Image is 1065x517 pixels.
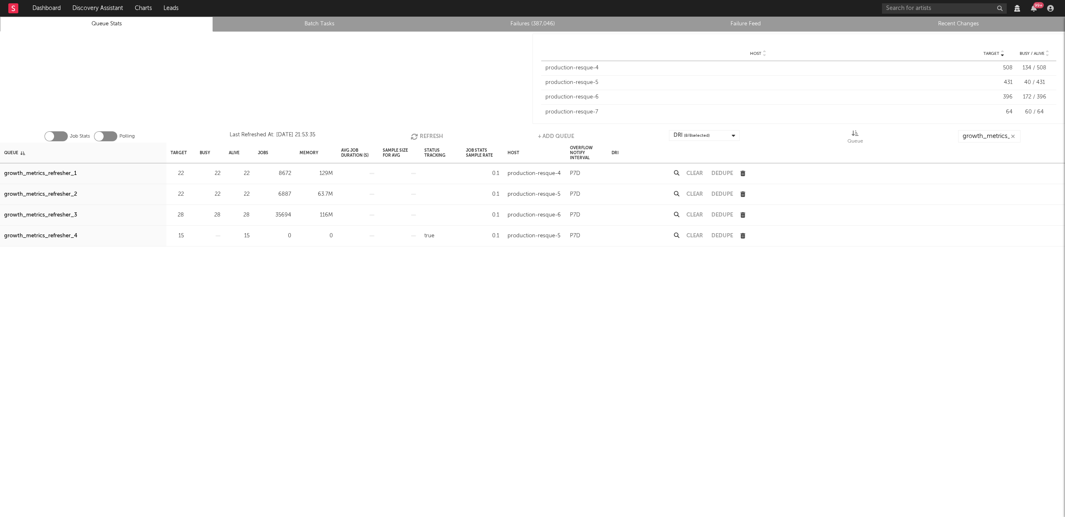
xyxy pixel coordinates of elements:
div: P7D [570,169,580,179]
div: 28 [200,210,220,220]
div: Jobs [258,144,268,162]
div: 40 / 431 [1017,79,1052,87]
div: Host [508,144,519,162]
a: Queue Stats [5,19,208,29]
button: Clear [686,233,703,239]
div: Queue [847,136,863,146]
div: production-resque-4 [545,64,971,72]
span: Host [750,51,761,56]
a: growth_metrics_refresher_3 [4,210,77,220]
div: 508 [975,64,1013,72]
input: Search for artists [882,3,1007,14]
div: 99 + [1033,2,1044,8]
div: 0.1 [466,190,499,199]
div: 28 [229,210,250,220]
a: growth_metrics_refresher_1 [4,169,77,179]
div: 0.1 [466,231,499,241]
div: Memory [300,144,318,162]
div: 64 [975,108,1013,116]
a: Failure Feed [644,19,847,29]
div: Queue [847,130,863,146]
div: Busy [200,144,210,162]
div: Avg Job Duration (s) [341,144,374,162]
div: 22 [171,169,184,179]
div: Target [171,144,187,162]
div: 22 [200,169,220,179]
div: 172 / 396 [1017,93,1052,101]
div: 15 [229,231,250,241]
button: Dedupe [711,171,733,176]
span: Target [983,51,999,56]
div: 60 / 64 [1017,108,1052,116]
div: production-resque-6 [545,93,971,101]
div: 22 [229,190,250,199]
div: 22 [200,190,220,199]
div: P7D [570,210,580,220]
button: Clear [686,171,703,176]
a: Recent Changes [857,19,1060,29]
button: Refresh [411,130,443,143]
button: Dedupe [711,233,733,239]
div: production-resque-4 [508,169,561,179]
button: + Add Queue [538,130,574,143]
div: Status Tracking [424,144,458,162]
div: 129M [300,169,333,179]
div: 8672 [258,169,291,179]
div: 0.1 [466,210,499,220]
div: 28 [171,210,184,220]
div: 396 [975,93,1013,101]
div: Overflow Notify Interval [570,144,603,162]
div: production-resque-5 [545,79,971,87]
div: Sample Size For Avg [383,144,416,162]
div: 15 [171,231,184,241]
div: P7D [570,190,580,199]
label: Job Stats [70,131,90,141]
button: Clear [686,212,703,218]
div: 0 [258,231,291,241]
button: Dedupe [711,212,733,218]
div: true [424,231,434,241]
span: Busy / Alive [1020,51,1045,56]
div: 6887 [258,190,291,199]
a: Batch Tasks [218,19,421,29]
div: production-resque-5 [508,190,560,199]
a: growth_metrics_refresher_4 [4,231,77,241]
div: Queue [4,144,25,162]
div: production-resque-6 [508,210,561,220]
div: P7D [570,231,580,241]
input: Search... [958,130,1020,143]
div: Alive [229,144,240,162]
div: 431 [975,79,1013,87]
button: Clear [686,192,703,197]
span: ( 8 / 8 selected) [684,130,710,140]
div: 116M [300,210,333,220]
div: production-resque-5 [508,231,560,241]
div: DRI [674,130,710,140]
div: 35694 [258,210,291,220]
a: Failures (387,046) [431,19,634,29]
div: Job Stats Sample Rate [466,144,499,162]
div: 63.7M [300,190,333,199]
div: Last Refreshed At: [DATE] 21:53:35 [230,130,315,143]
button: 99+ [1031,5,1037,12]
div: DRI [612,144,619,162]
div: 0.1 [466,169,499,179]
div: 0 [300,231,333,241]
div: production-resque-7 [545,108,971,116]
div: 22 [171,190,184,199]
label: Polling [119,131,135,141]
div: 134 / 508 [1017,64,1052,72]
a: growth_metrics_refresher_2 [4,190,77,199]
button: Dedupe [711,192,733,197]
div: 22 [229,169,250,179]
